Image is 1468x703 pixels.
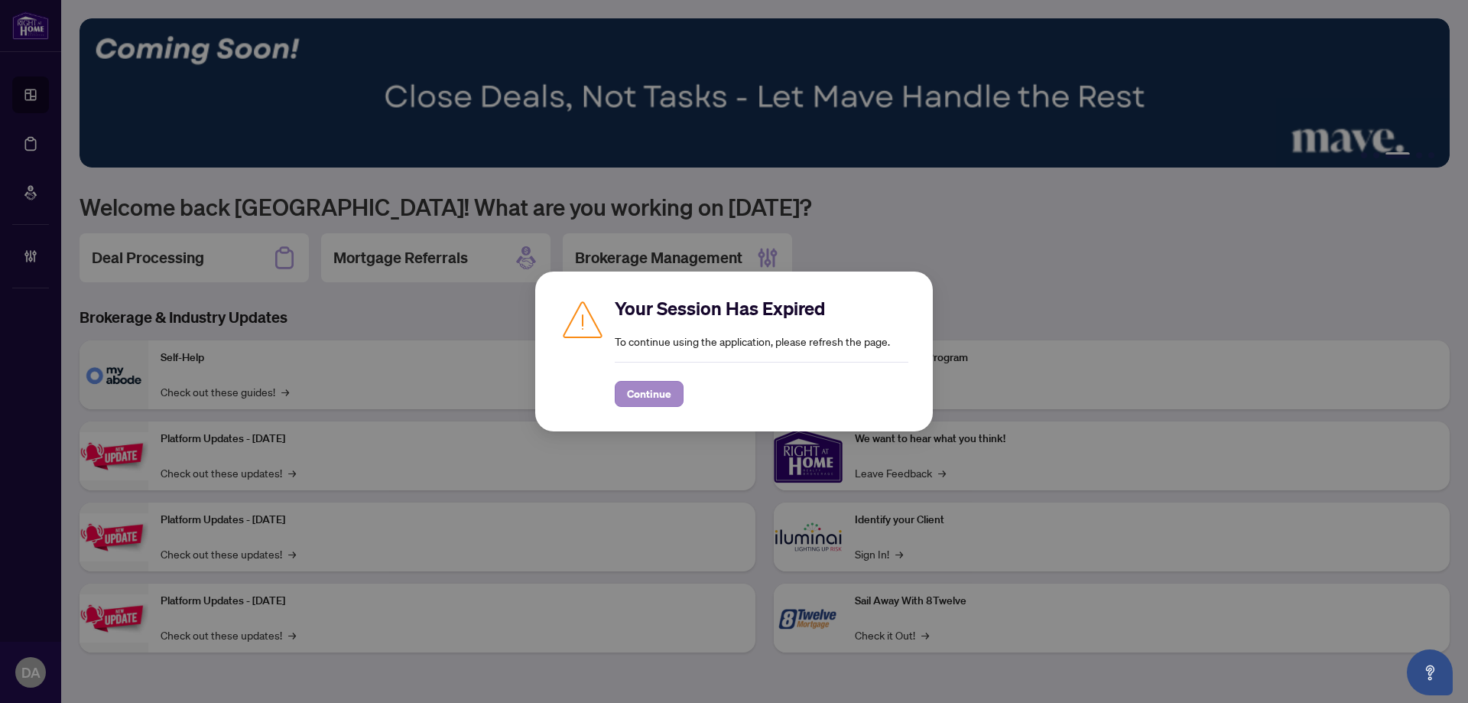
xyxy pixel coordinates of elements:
[615,296,908,407] div: To continue using the application, please refresh the page.
[627,382,671,406] span: Continue
[1407,649,1453,695] button: Open asap
[560,296,606,342] img: Caution icon
[615,381,684,407] button: Continue
[615,296,908,321] h2: Your Session Has Expired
